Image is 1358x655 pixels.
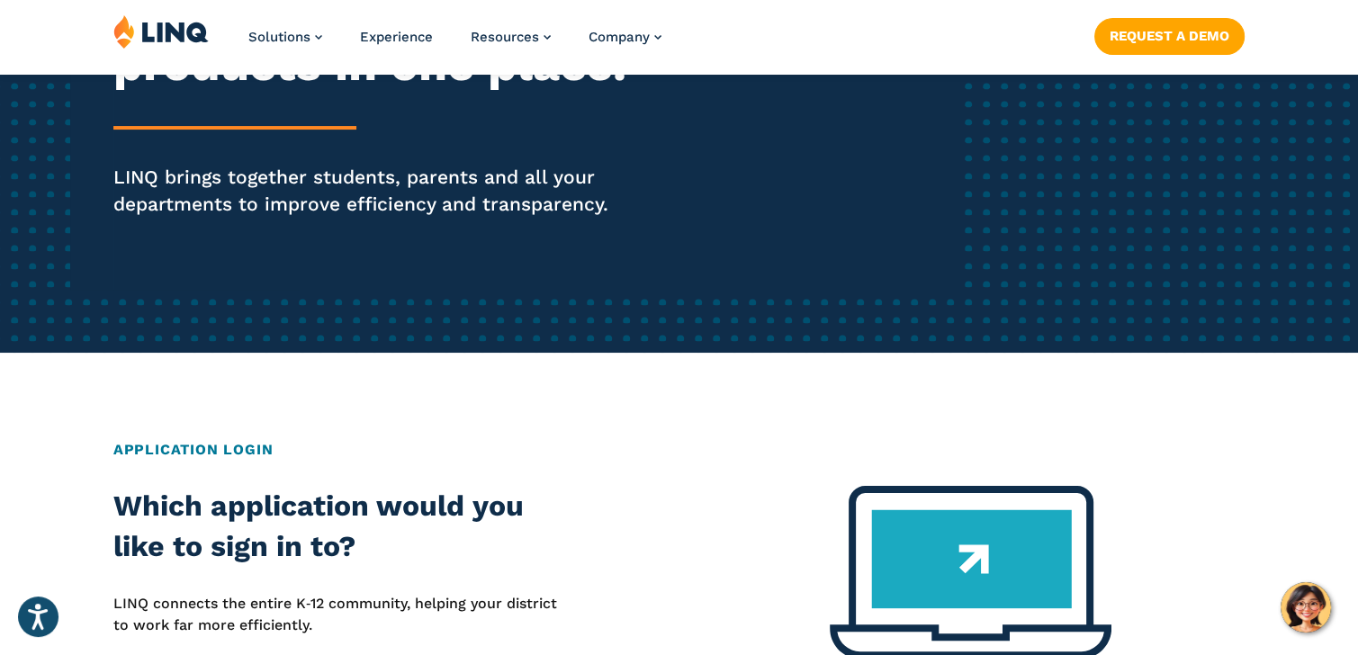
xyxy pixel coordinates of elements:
[589,29,650,45] span: Company
[360,29,433,45] a: Experience
[471,29,539,45] span: Resources
[113,439,1245,461] h2: Application Login
[248,29,322,45] a: Solutions
[113,164,636,218] p: LINQ brings together students, parents and all your departments to improve efficiency and transpa...
[471,29,551,45] a: Resources
[113,14,209,49] img: LINQ | K‑12 Software
[1094,14,1245,54] nav: Button Navigation
[589,29,661,45] a: Company
[248,29,310,45] span: Solutions
[248,14,661,74] nav: Primary Navigation
[113,486,565,568] h2: Which application would you like to sign in to?
[1281,582,1331,633] button: Hello, have a question? Let’s chat.
[1094,18,1245,54] a: Request a Demo
[113,593,565,637] p: LINQ connects the entire K‑12 community, helping your district to work far more efficiently.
